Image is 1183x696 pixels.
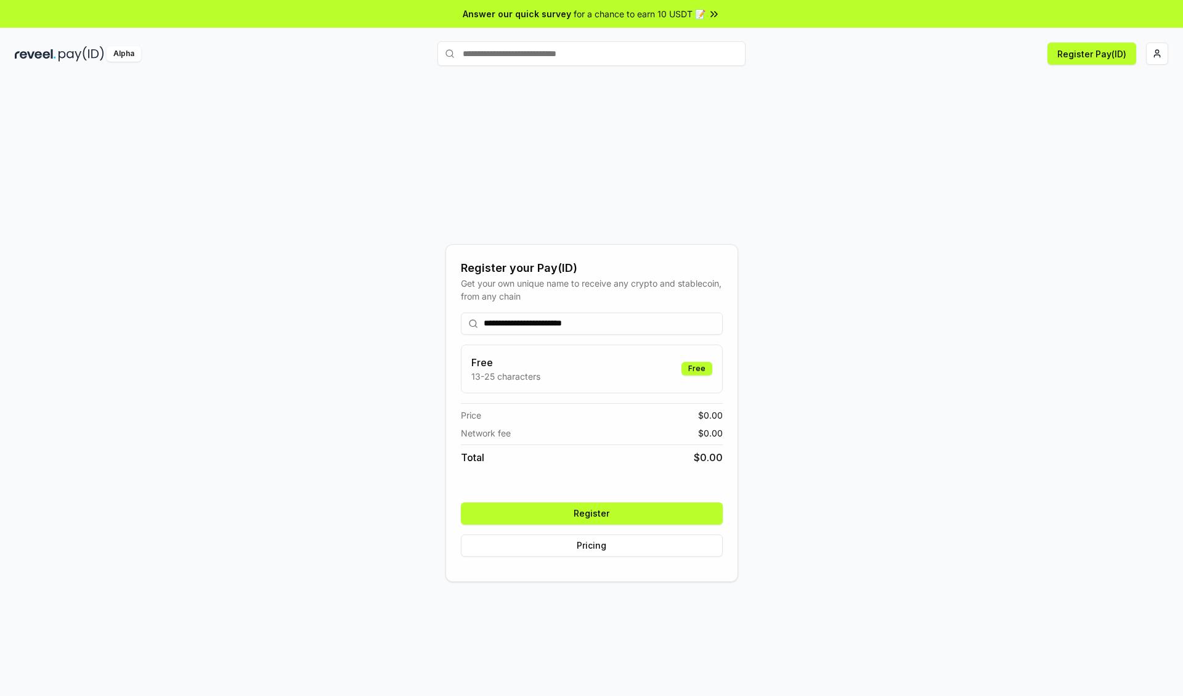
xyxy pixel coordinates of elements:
[1047,43,1136,65] button: Register Pay(ID)
[461,277,723,303] div: Get your own unique name to receive any crypto and stablecoin, from any chain
[463,7,571,20] span: Answer our quick survey
[694,450,723,465] span: $ 0.00
[681,362,712,375] div: Free
[461,427,511,440] span: Network fee
[698,427,723,440] span: $ 0.00
[461,450,484,465] span: Total
[461,534,723,557] button: Pricing
[461,409,481,422] span: Price
[471,370,540,383] p: 13-25 characters
[574,7,705,20] span: for a chance to earn 10 USDT 📝
[471,355,540,370] h3: Free
[15,46,56,62] img: reveel_dark
[107,46,141,62] div: Alpha
[461,260,723,277] div: Register your Pay(ID)
[59,46,104,62] img: pay_id
[698,409,723,422] span: $ 0.00
[461,502,723,525] button: Register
